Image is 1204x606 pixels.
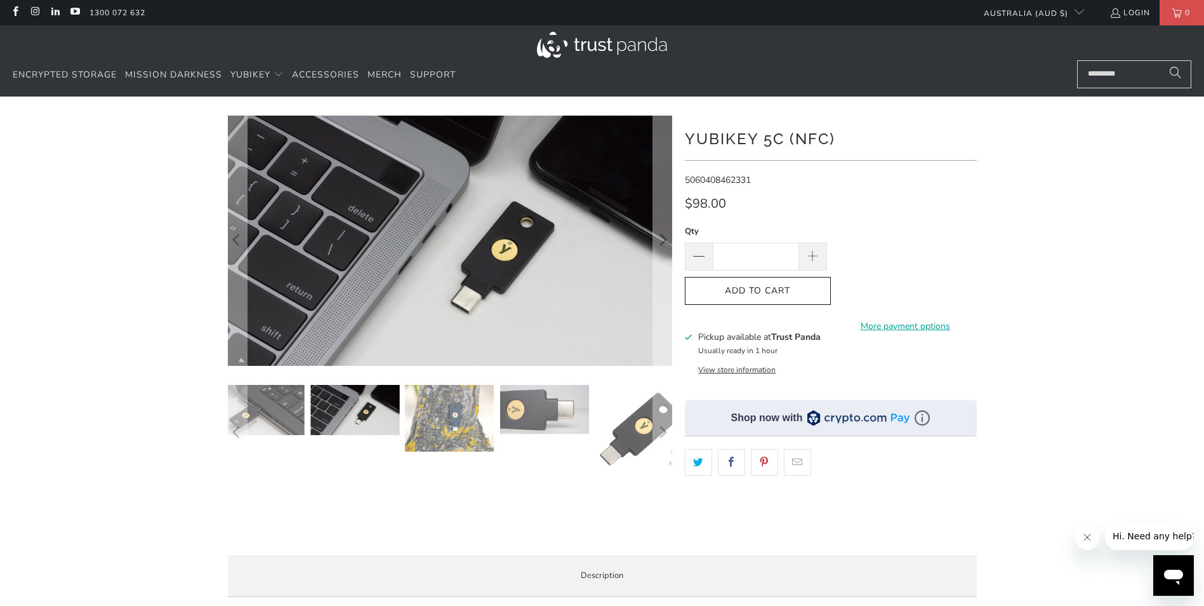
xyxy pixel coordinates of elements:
button: Next [652,116,673,366]
a: Trust Panda Australia on Instagram [29,8,40,18]
a: Share this on Facebook [718,449,745,476]
button: Next [652,385,673,480]
a: Encrypted Storage [13,60,117,90]
a: Trust Panda Australia on Facebook [10,8,20,18]
a: Email this to a friend [784,449,811,476]
a: More payment options [835,320,977,333]
span: YubiKey [230,69,270,81]
span: Accessories [292,69,359,81]
small: Usually ready in 1 hour [698,346,777,356]
button: Previous [227,116,248,366]
label: Description [228,555,977,598]
a: Trust Panda Australia on LinkedIn [50,8,60,18]
span: 5060408462331 [685,174,751,186]
a: Accessories [292,60,359,90]
button: View store information [698,365,776,375]
div: Shop now with [731,411,803,425]
b: Trust Panda [771,331,821,343]
a: 1300 072 632 [89,6,145,20]
img: YubiKey 5C (NFC) - Trust Panda [596,385,685,474]
a: Login [1109,6,1150,20]
iframe: Reviews Widget [685,498,977,540]
span: Support [410,69,456,81]
img: YubiKey 5C (NFC) - Trust Panda [215,385,304,435]
span: Hi. Need any help? [8,9,91,19]
span: Add to Cart [698,286,817,297]
h3: Pickup available at [698,330,821,344]
button: Add to Cart [685,277,831,306]
a: Share this on Twitter [685,449,712,476]
button: Search [1160,60,1191,88]
img: Trust Panda Australia [537,32,667,58]
a: YubiKey 5C (NFC) - Trust Panda [227,116,671,366]
a: Mission Darkness [125,60,222,90]
img: YubiKey 5C (NFC) - Trust Panda [501,385,590,434]
a: Merch [367,60,402,90]
img: YubiKey 5C (NFC) - Trust Panda [310,385,399,435]
a: Trust Panda Australia on YouTube [69,8,80,18]
iframe: Message from company [1105,522,1194,550]
summary: YubiKey [230,60,284,90]
label: Qty [685,224,827,238]
span: Encrypted Storage [13,69,117,81]
iframe: Close message [1075,525,1100,550]
span: Mission Darkness [125,69,222,81]
h1: YubiKey 5C (NFC) [685,125,977,151]
iframe: Button to launch messaging window [1153,555,1194,596]
nav: Translation missing: en.navigation.header.main_nav [13,60,456,90]
button: Previous [227,385,248,480]
img: YubiKey 5C (NFC) - Trust Panda [406,385,494,452]
a: Support [410,60,456,90]
a: Share this on Pinterest [751,449,778,476]
input: Search... [1077,60,1191,88]
span: $98.00 [685,195,726,212]
span: Merch [367,69,402,81]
